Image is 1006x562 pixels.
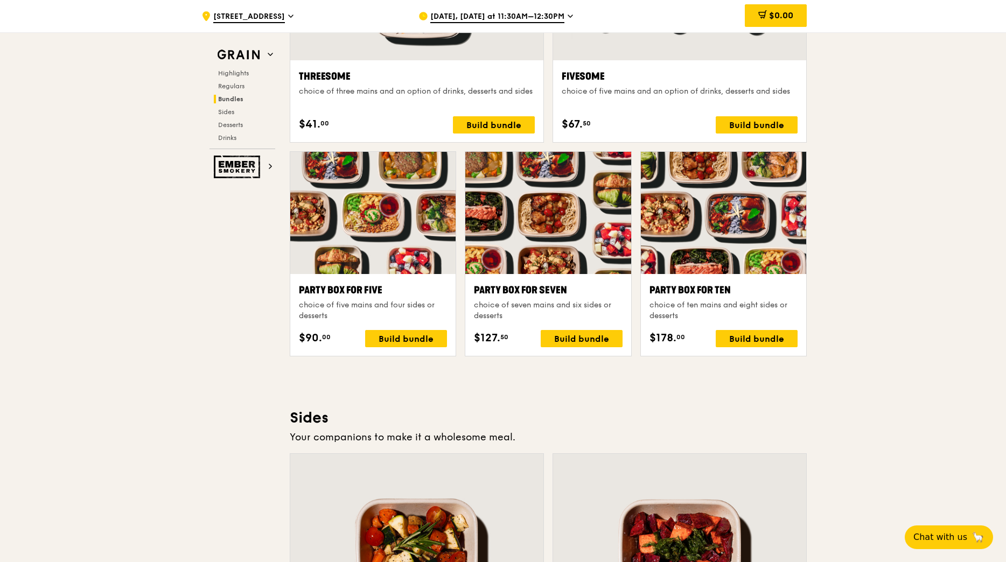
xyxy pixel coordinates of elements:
div: Build bundle [453,116,535,134]
div: Threesome [299,69,535,84]
span: [STREET_ADDRESS] [213,11,285,23]
div: Build bundle [541,330,623,347]
span: Sides [218,108,234,116]
div: Build bundle [716,116,798,134]
button: Chat with us🦙 [905,525,993,549]
div: choice of seven mains and six sides or desserts [474,300,622,321]
span: 50 [583,119,591,128]
span: [DATE], [DATE] at 11:30AM–12:30PM [430,11,564,23]
span: $0.00 [769,10,793,20]
div: Party Box for Five [299,283,447,298]
div: Your companions to make it a wholesome meal. [290,430,807,445]
span: Regulars [218,82,244,90]
h3: Sides [290,408,807,427]
span: 50 [500,333,508,341]
span: 00 [676,333,685,341]
span: $178. [649,330,676,346]
div: Build bundle [716,330,798,347]
img: Ember Smokery web logo [214,156,263,178]
span: Bundles [218,95,243,103]
span: $90. [299,330,322,346]
span: $41. [299,116,320,132]
span: 🦙 [972,531,984,544]
span: $127. [474,330,500,346]
span: $67. [562,116,583,132]
div: choice of five mains and four sides or desserts [299,300,447,321]
div: Party Box for Ten [649,283,798,298]
span: Drinks [218,134,236,142]
div: choice of three mains and an option of drinks, desserts and sides [299,86,535,97]
span: Highlights [218,69,249,77]
span: 00 [322,333,331,341]
div: choice of ten mains and eight sides or desserts [649,300,798,321]
div: choice of five mains and an option of drinks, desserts and sides [562,86,798,97]
span: 00 [320,119,329,128]
div: Party Box for Seven [474,283,622,298]
span: Chat with us [913,531,967,544]
img: Grain web logo [214,45,263,65]
div: Build bundle [365,330,447,347]
div: Fivesome [562,69,798,84]
span: Desserts [218,121,243,129]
